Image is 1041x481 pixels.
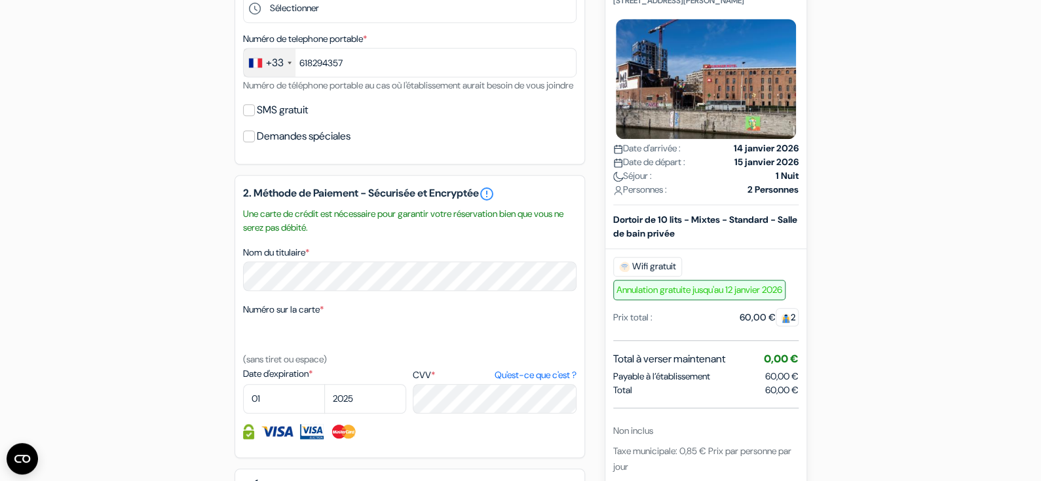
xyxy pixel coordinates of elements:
[479,186,495,202] a: error_outline
[243,186,577,202] h5: 2. Méthode de Paiement - Sécurisée et Encryptée
[748,183,799,197] strong: 2 Personnes
[330,424,357,439] img: Master Card
[261,424,293,439] img: Visa
[619,261,630,272] img: free_wifi.svg
[613,257,682,277] span: Wifi gratuit
[243,367,406,381] label: Date d'expiration
[613,351,725,367] span: Total à verser maintenant
[613,311,653,324] div: Prix total :
[765,383,799,397] span: 60,00 €
[776,169,799,183] strong: 1 Nuit
[613,155,685,169] span: Date de départ :
[300,424,324,439] img: Visa Electron
[266,55,284,71] div: +33
[613,142,681,155] span: Date d'arrivée :
[765,370,799,382] span: 60,00 €
[244,48,295,77] div: France: +33
[243,207,577,235] small: Une carte de crédit est nécessaire pour garantir votre réservation bien que vous ne serez pas déb...
[413,368,576,382] label: CVV
[764,352,799,366] span: 0,00 €
[613,183,667,197] span: Personnes :
[781,313,791,323] img: guest.svg
[776,308,799,326] span: 2
[243,79,573,91] small: Numéro de téléphone portable au cas où l'établissement aurait besoin de vous joindre
[243,424,254,439] img: Information de carte de crédit entièrement encryptée et sécurisée
[613,172,623,182] img: moon.svg
[613,280,785,300] span: Annulation gratuite jusqu'au 12 janvier 2026
[243,32,367,46] label: Numéro de telephone portable
[613,158,623,168] img: calendar.svg
[243,353,327,365] small: (sans tiret ou espace)
[613,383,632,397] span: Total
[613,185,623,195] img: user_icon.svg
[613,214,797,239] b: Dortoir de 10 lits - Mixtes - Standard - Salle de bain privée
[613,144,623,154] img: calendar.svg
[257,127,350,145] label: Demandes spéciales
[613,424,799,438] div: Non inclus
[7,443,38,474] button: Ouvrir le widget CMP
[613,445,791,472] span: Taxe municipale: 0,85 € Prix par personne par jour
[734,142,799,155] strong: 14 janvier 2026
[243,48,577,77] input: 6 12 34 56 78
[257,101,308,119] label: SMS gratuit
[740,311,799,324] div: 60,00 €
[734,155,799,169] strong: 15 janvier 2026
[494,368,576,382] a: Qu'est-ce que c'est ?
[243,246,309,260] label: Nom du titulaire
[243,303,324,317] label: Numéro sur la carte
[613,169,652,183] span: Séjour :
[613,370,710,383] span: Payable à l’établissement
